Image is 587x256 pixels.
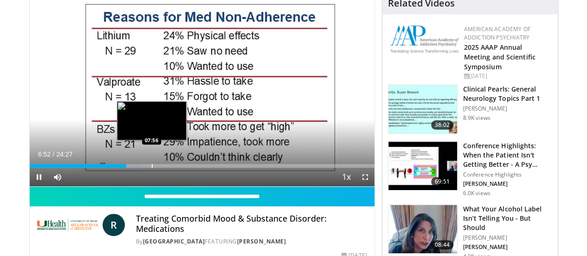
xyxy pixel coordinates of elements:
p: 8.9K views [463,114,490,122]
p: [PERSON_NAME] [463,180,552,188]
p: [PERSON_NAME] [463,243,552,251]
span: 6:52 [38,151,51,158]
span: 38:02 [431,120,453,130]
a: 38:02 Clinical Pearls: General Neurology Topics Part 1 [PERSON_NAME] 8.9K views [388,85,552,134]
img: 4362ec9e-0993-4580-bfd4-8e18d57e1d49.150x105_q85_crop-smart_upscale.jpg [388,142,457,190]
p: [PERSON_NAME] [463,105,552,112]
h3: What Your Alcohol Label Isn’t Telling You - But Should [463,204,552,232]
p: [PERSON_NAME] [463,234,552,242]
div: By FEATURING [136,237,367,246]
div: [DATE] [464,72,550,80]
img: 91ec4e47-6cc3-4d45-a77d-be3eb23d61cb.150x105_q85_crop-smart_upscale.jpg [388,85,457,133]
a: [PERSON_NAME] [237,237,286,245]
p: 6.0K views [463,190,490,197]
div: Progress Bar [30,164,374,168]
h3: Clinical Pearls: General Neurology Topics Part 1 [463,85,552,103]
a: American Academy of Addiction Psychiatry [464,25,530,41]
p: Conference Highlights [463,171,552,178]
h3: Conference Highlights: When the Patient Isn't Getting Better - A Psy… [463,141,552,169]
img: image.jpeg [117,101,187,140]
button: Playback Rate [337,168,356,186]
a: 2025 AAAP Annual Meeting and Scientific Symposium [464,43,535,71]
img: 3c46fb29-c319-40f0-ac3f-21a5db39118c.png.150x105_q85_crop-smart_upscale.png [388,205,457,253]
a: 69:51 Conference Highlights: When the Patient Isn't Getting Better - A Psy… Conference Highlights... [388,141,552,197]
span: 69:51 [431,177,453,186]
img: University of Miami [37,214,99,236]
span: 24:27 [56,151,72,158]
a: R [103,214,125,236]
button: Pause [30,168,48,186]
a: [GEOGRAPHIC_DATA] [143,237,205,245]
span: 08:44 [431,240,453,249]
h4: Treating Comorbid Mood & Substance Disorder: Medications [136,214,367,234]
img: f7c290de-70ae-47e0-9ae1-04035161c232.png.150x105_q85_autocrop_double_scale_upscale_version-0.2.png [390,25,459,53]
button: Mute [48,168,67,186]
span: / [53,151,55,158]
button: Fullscreen [356,168,374,186]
